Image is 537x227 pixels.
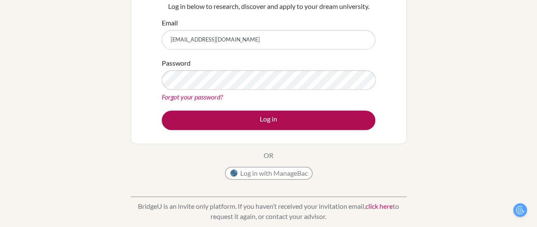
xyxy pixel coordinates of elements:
a: Forgot your password? [162,93,223,101]
label: Password [162,58,191,68]
p: Log in below to research, discover and apply to your dream university. [162,1,375,11]
label: Email [162,18,178,28]
p: OR [264,150,273,161]
a: click here [365,202,393,210]
p: BridgeU is an invite only platform. If you haven’t received your invitation email, to request it ... [131,201,407,221]
button: Log in with ManageBac [225,167,312,180]
button: Log in [162,111,375,130]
